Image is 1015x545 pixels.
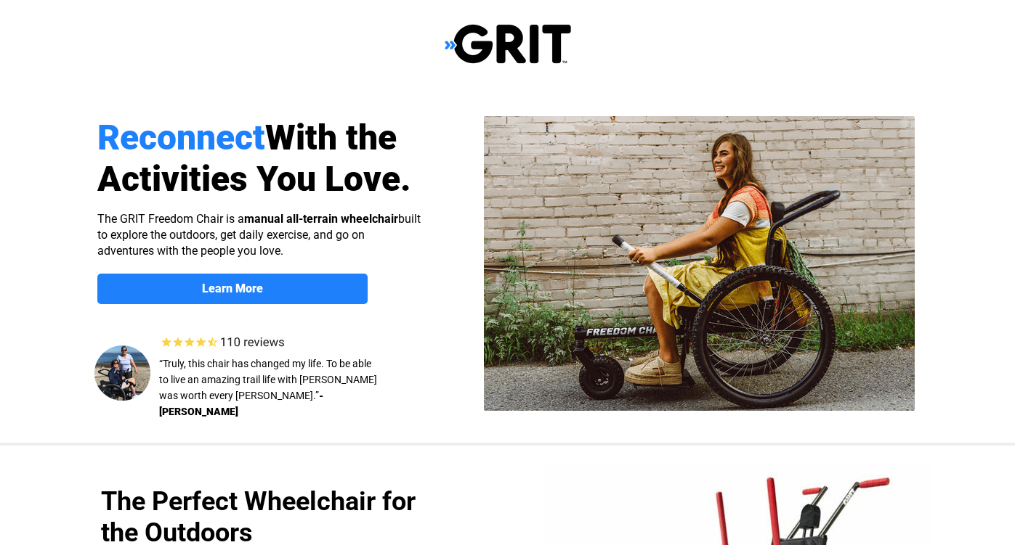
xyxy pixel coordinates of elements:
[97,212,421,258] span: The GRIT Freedom Chair is a built to explore the outdoors, get daily exercise, and go on adventur...
[244,212,398,226] strong: manual all-terrain wheelchair
[97,274,368,304] a: Learn More
[159,358,377,401] span: “Truly, this chair has changed my life. To be able to live an amazing trail life with [PERSON_NAM...
[265,117,397,158] span: With the
[97,158,411,200] span: Activities You Love.
[97,117,265,158] span: Reconnect
[202,282,263,295] strong: Learn More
